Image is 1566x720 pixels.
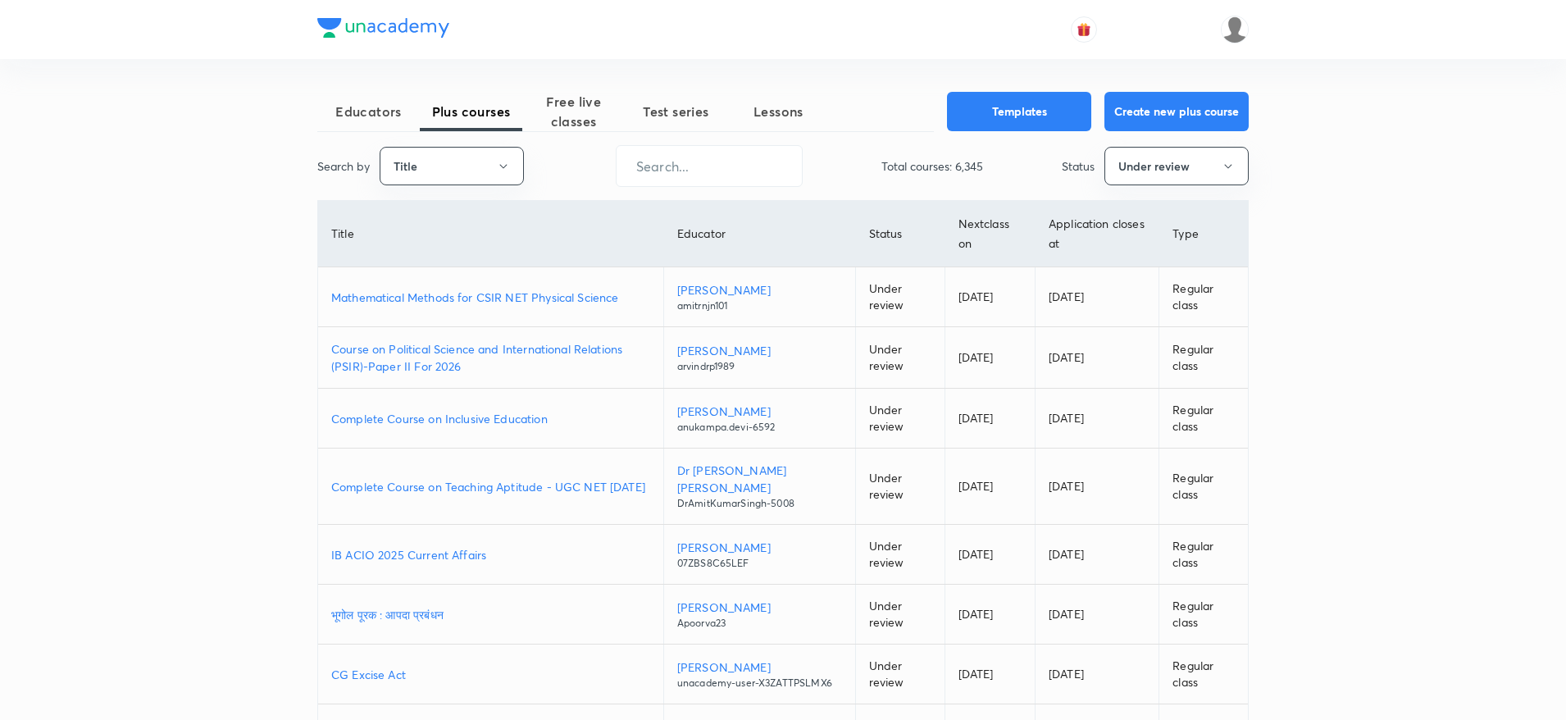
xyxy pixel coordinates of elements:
th: Educator [663,201,855,267]
a: Complete Course on Inclusive Education [331,410,650,427]
a: Complete Course on Teaching Aptitude - UGC NET [DATE] [331,478,650,495]
td: [DATE] [1036,525,1159,585]
td: Under review [855,645,945,704]
p: [PERSON_NAME] [677,599,842,616]
p: Dr [PERSON_NAME] [PERSON_NAME] [677,462,842,496]
p: Total courses: 6,345 [881,157,983,175]
td: [DATE] [1036,449,1159,525]
p: [PERSON_NAME] [677,539,842,556]
td: Under review [855,327,945,389]
td: [DATE] [1036,267,1159,327]
p: [PERSON_NAME] [677,403,842,420]
p: [PERSON_NAME] [677,342,842,359]
td: Regular class [1159,389,1248,449]
td: Under review [855,585,945,645]
td: [DATE] [1036,389,1159,449]
td: Regular class [1159,585,1248,645]
td: [DATE] [945,267,1035,327]
input: Search... [617,145,802,187]
th: Status [855,201,945,267]
td: [DATE] [1036,645,1159,704]
td: [DATE] [1036,327,1159,389]
td: Regular class [1159,645,1248,704]
img: Company Logo [317,18,449,38]
button: Under review [1104,147,1249,185]
button: Title [380,147,524,185]
th: Next class on [945,201,1035,267]
a: CG Excise Act [331,666,650,683]
button: Templates [947,92,1091,131]
th: Type [1159,201,1248,267]
a: Mathematical Methods for CSIR NET Physical Science [331,289,650,306]
a: Course on Political Science and International Relations (PSIR)-Paper II For 2026 [331,340,650,375]
p: [PERSON_NAME] [677,281,842,298]
img: avatar [1077,22,1091,37]
td: Under review [855,389,945,449]
p: arvindrp1989 [677,359,842,374]
td: Regular class [1159,267,1248,327]
p: Status [1062,157,1095,175]
td: [DATE] [945,645,1035,704]
p: anukampa.devi-6592 [677,420,842,435]
a: IB ACIO 2025 Current Affairs [331,546,650,563]
p: [PERSON_NAME] [677,658,842,676]
td: Regular class [1159,525,1248,585]
th: Application closes at [1036,201,1159,267]
a: [PERSON_NAME]unacademy-user-X3ZATTPSLMX6 [677,658,842,690]
p: DrAmitKumarSingh-5008 [677,496,842,511]
p: amitrnjn101 [677,298,842,313]
td: Regular class [1159,327,1248,389]
p: Search by [317,157,370,175]
span: Educators [317,102,420,121]
td: Regular class [1159,449,1248,525]
span: Plus courses [420,102,522,121]
td: [DATE] [945,525,1035,585]
p: unacademy-user-X3ZATTPSLMX6 [677,676,842,690]
td: [DATE] [945,389,1035,449]
a: Dr [PERSON_NAME] [PERSON_NAME]DrAmitKumarSingh-5008 [677,462,842,511]
a: Company Logo [317,18,449,42]
a: [PERSON_NAME]amitrnjn101 [677,281,842,313]
td: [DATE] [945,449,1035,525]
a: [PERSON_NAME]Apoorva23 [677,599,842,631]
td: [DATE] [945,585,1035,645]
a: भूगोल पूरक : आपदा प्रबंधन [331,606,650,623]
th: Title [318,201,663,267]
p: Apoorva23 [677,616,842,631]
td: [DATE] [1036,585,1159,645]
button: Create new plus course [1104,92,1249,131]
button: avatar [1071,16,1097,43]
td: [DATE] [945,327,1035,389]
td: Under review [855,525,945,585]
td: Under review [855,449,945,525]
img: Shahrukh Ansari [1221,16,1249,43]
a: [PERSON_NAME]anukampa.devi-6592 [677,403,842,435]
span: Test series [625,102,727,121]
a: [PERSON_NAME]arvindrp1989 [677,342,842,374]
span: Lessons [727,102,830,121]
td: Under review [855,267,945,327]
span: Free live classes [522,92,625,131]
p: 07ZBS8C65LEF [677,556,842,571]
a: [PERSON_NAME]07ZBS8C65LEF [677,539,842,571]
